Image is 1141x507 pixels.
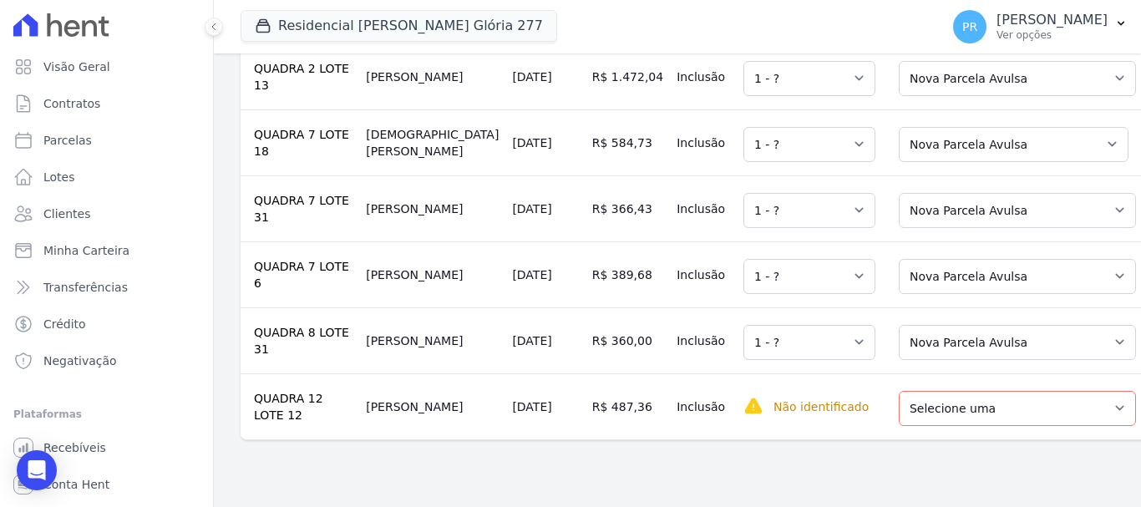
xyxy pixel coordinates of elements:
td: R$ 1.472,04 [586,43,670,109]
td: [PERSON_NAME] [359,175,505,241]
td: [DATE] [505,373,585,439]
span: Visão Geral [43,58,110,75]
span: Contratos [43,95,100,112]
span: Lotes [43,169,75,185]
a: QUADRA 12 LOTE 12 [254,392,323,422]
a: Recebíveis [7,431,206,464]
p: Ver opções [996,28,1108,42]
td: [PERSON_NAME] [359,307,505,373]
a: Lotes [7,160,206,194]
td: R$ 360,00 [586,307,670,373]
span: PR [962,21,977,33]
td: [DATE] [505,43,585,109]
td: [DATE] [505,175,585,241]
a: Contratos [7,87,206,120]
td: [DEMOGRAPHIC_DATA][PERSON_NAME] [359,109,505,175]
td: R$ 389,68 [586,241,670,307]
div: Open Intercom Messenger [17,450,57,490]
span: Negativação [43,352,117,369]
span: Conta Hent [43,476,109,493]
a: Conta Hent [7,468,206,501]
span: Minha Carteira [43,242,129,259]
button: PR [PERSON_NAME] Ver opções [940,3,1141,50]
span: Transferências [43,279,128,296]
span: Parcelas [43,132,92,149]
td: [PERSON_NAME] [359,43,505,109]
p: Não identificado [773,398,869,415]
td: Inclusão [670,241,737,307]
button: Residencial [PERSON_NAME] Glória 277 [241,10,557,42]
span: Clientes [43,205,90,222]
td: [PERSON_NAME] [359,373,505,439]
td: R$ 487,36 [586,373,670,439]
a: Crédito [7,307,206,341]
a: Parcelas [7,124,206,157]
td: [DATE] [505,109,585,175]
td: Inclusão [670,175,737,241]
td: [PERSON_NAME] [359,241,505,307]
td: R$ 584,73 [586,109,670,175]
a: QUADRA 7 LOTE 18 [254,128,349,158]
span: Crédito [43,316,86,332]
td: [DATE] [505,241,585,307]
a: QUADRA 7 LOTE 31 [254,194,349,224]
p: [PERSON_NAME] [996,12,1108,28]
a: Clientes [7,197,206,231]
td: Inclusão [670,307,737,373]
a: QUADRA 2 LOTE 13 [254,62,349,92]
a: Visão Geral [7,50,206,84]
td: Inclusão [670,373,737,439]
td: R$ 366,43 [586,175,670,241]
a: Negativação [7,344,206,378]
div: Plataformas [13,404,200,424]
td: Inclusão [670,43,737,109]
a: QUADRA 8 LOTE 31 [254,326,349,356]
a: QUADRA 7 LOTE 6 [254,260,349,290]
td: [DATE] [505,307,585,373]
td: Inclusão [670,109,737,175]
span: Recebíveis [43,439,106,456]
a: Minha Carteira [7,234,206,267]
a: Transferências [7,271,206,304]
